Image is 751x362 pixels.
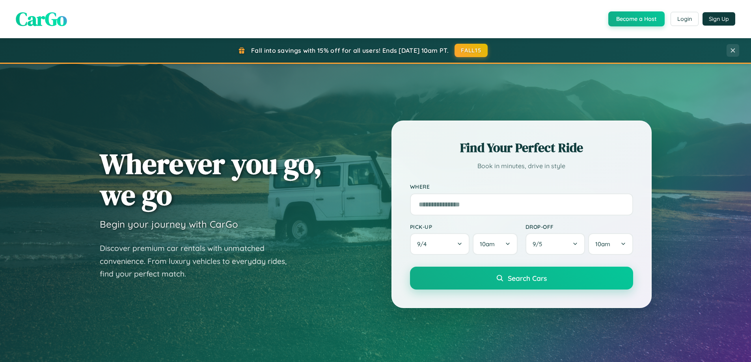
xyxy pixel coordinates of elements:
[671,12,699,26] button: Login
[410,233,470,255] button: 9/4
[410,139,633,156] h2: Find Your Perfect Ride
[410,160,633,172] p: Book in minutes, drive in style
[100,218,238,230] h3: Begin your journey with CarGo
[526,223,633,230] label: Drop-off
[703,12,735,26] button: Sign Up
[410,184,633,190] label: Where
[455,44,488,57] button: FALL15
[410,223,518,230] label: Pick-up
[608,11,665,26] button: Become a Host
[100,242,297,280] p: Discover premium car rentals with unmatched convenience. From luxury vehicles to everyday rides, ...
[473,233,517,255] button: 10am
[526,233,585,255] button: 9/5
[588,233,633,255] button: 10am
[508,274,547,282] span: Search Cars
[100,148,322,210] h1: Wherever you go, we go
[480,240,495,248] span: 10am
[410,267,633,290] button: Search Cars
[251,46,449,54] span: Fall into savings with 15% off for all users! Ends [DATE] 10am PT.
[16,6,67,32] span: CarGo
[595,240,610,248] span: 10am
[533,240,546,248] span: 9 / 5
[417,240,430,248] span: 9 / 4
